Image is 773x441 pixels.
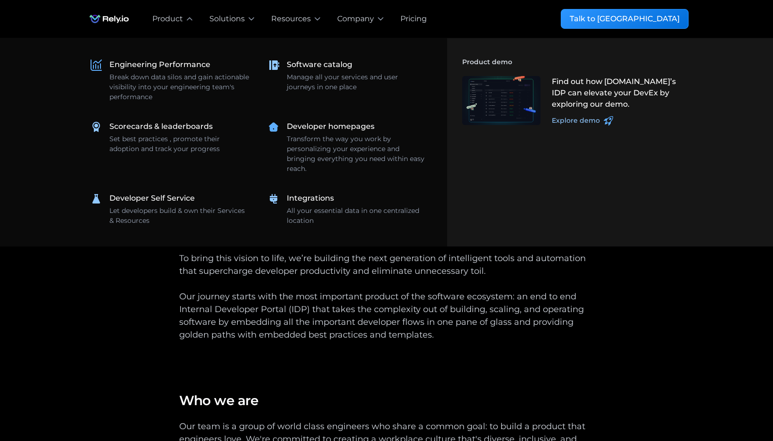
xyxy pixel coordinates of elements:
[287,193,334,204] div: Integrations
[552,116,600,126] div: Explore demo
[561,9,689,29] a: Talk to [GEOGRAPHIC_DATA]
[109,193,195,204] div: Developer Self Service
[271,13,311,25] div: Resources
[262,187,432,231] a: IntegrationsAll your essential data in one centralized location
[287,72,426,92] div: Manage all your services and user journeys in one place
[85,53,255,108] a: Engineering PerformanceBreak down data silos and gain actionable visibility into your engineering...
[287,206,426,226] div: All your essential data in one centralized location
[262,115,432,179] a: Developer homepagesTransform the way you work by personalizing your experience and bringing every...
[85,9,133,28] img: Rely.io logo
[109,206,249,226] div: Let developers build & own their Services & Resources
[109,59,210,70] div: Engineering Performance
[462,53,689,70] h4: Product demo
[179,392,594,409] h4: Who we are
[109,134,249,154] div: Set best practices , promote their adoption and track your progress
[85,187,255,231] a: Developer Self ServiceLet developers build & own their Services & Resources
[570,13,680,25] div: Talk to [GEOGRAPHIC_DATA]
[337,13,374,25] div: Company
[109,121,213,132] div: Scorecards & leaderboards
[552,76,683,110] div: Find out how [DOMAIN_NAME]’s IDP can elevate your DevEx by exploring our demo.
[711,379,760,428] iframe: Chatbot
[287,59,352,70] div: Software catalog
[287,134,426,174] div: Transform the way you work by personalizing your experience and bringing everything you need with...
[400,13,427,25] a: Pricing
[152,13,183,25] div: Product
[85,9,133,28] a: home
[209,13,245,25] div: Solutions
[262,53,432,98] a: Software catalogManage all your services and user journeys in one place
[457,70,689,131] a: Find out how [DOMAIN_NAME]’s IDP can elevate your DevEx by exploring our demo.Explore demo
[287,121,374,132] div: Developer homepages
[109,72,249,102] div: Break down data silos and gain actionable visibility into your engineering team's performance
[85,115,255,160] a: Scorecards & leaderboardsSet best practices , promote their adoption and track your progress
